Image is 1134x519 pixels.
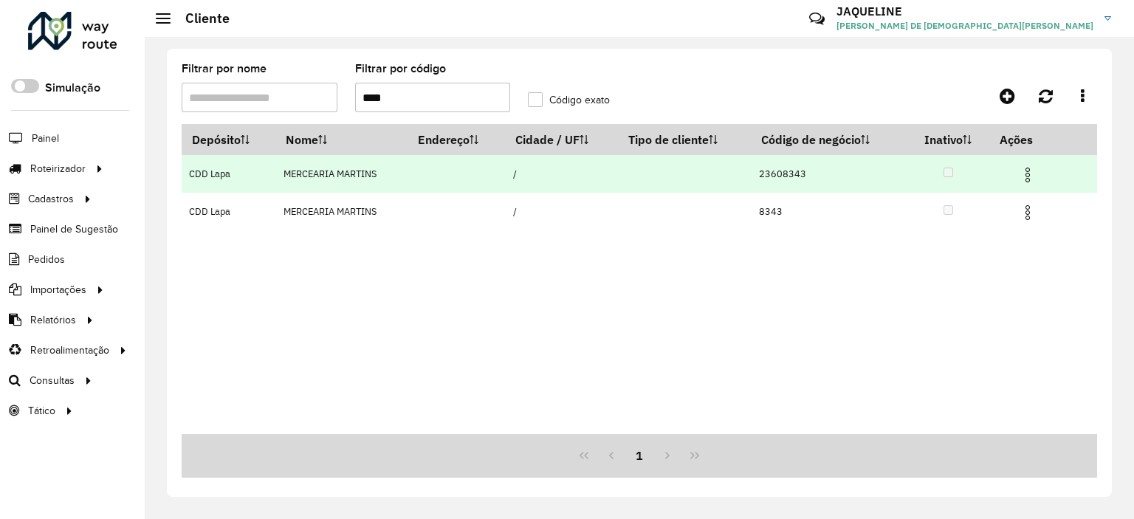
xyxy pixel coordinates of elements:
td: MERCEARIA MARTINS [276,155,408,193]
th: Endereço [408,124,506,155]
h3: JAQUELINE [836,4,1093,18]
th: Depósito [182,124,276,155]
span: Pedidos [28,252,65,267]
span: Painel de Sugestão [30,221,118,237]
h2: Cliente [171,10,230,27]
td: 8343 [752,193,907,230]
span: Importações [30,282,86,298]
label: Filtrar por código [355,60,446,78]
td: / [506,193,619,230]
button: 1 [625,441,653,470]
td: MERCEARIA MARTINS [276,193,408,230]
th: Inativo [907,124,989,155]
a: Contato Rápido [801,3,833,35]
span: Roteirizador [30,161,86,176]
span: [PERSON_NAME] DE [DEMOGRAPHIC_DATA][PERSON_NAME] [836,19,1093,32]
span: Retroalimentação [30,343,109,358]
span: Relatórios [30,312,76,328]
td: / [506,155,619,193]
label: Filtrar por nome [182,60,267,78]
th: Tipo de cliente [619,124,752,155]
span: Cadastros [28,191,74,207]
th: Nome [276,124,408,155]
td: 23608343 [752,155,907,193]
span: Tático [28,403,55,419]
th: Código de negócio [752,124,907,155]
label: Simulação [45,79,100,97]
th: Ações [989,124,1078,155]
th: Cidade / UF [506,124,619,155]
span: Consultas [30,373,75,388]
td: CDD Lapa [182,155,276,193]
span: Painel [32,131,59,146]
td: CDD Lapa [182,193,276,230]
label: Código exato [528,92,610,108]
